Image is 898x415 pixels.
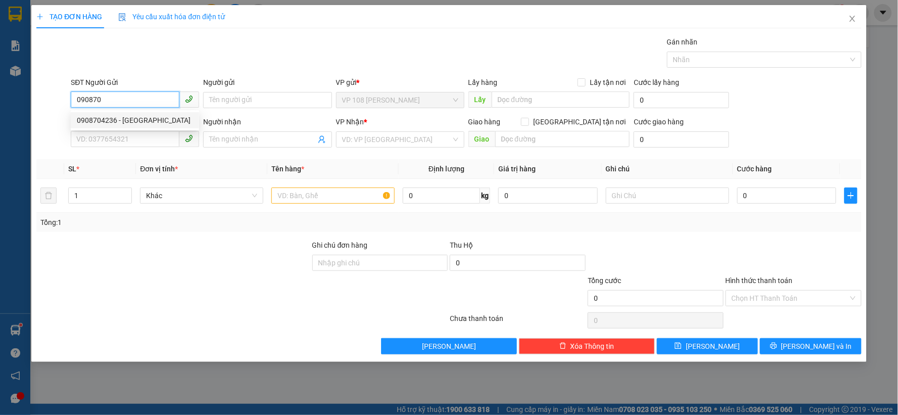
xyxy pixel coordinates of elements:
[68,165,76,173] span: SL
[71,112,199,128] div: 0908704236 - ANH SƠN
[140,165,178,173] span: Đơn vị tính
[146,188,257,203] span: Khác
[519,338,655,354] button: deleteXóa Thông tin
[77,115,193,126] div: 0908704236 - [GEOGRAPHIC_DATA]
[468,131,495,147] span: Giao
[845,192,857,200] span: plus
[203,116,332,127] div: Người nhận
[36,13,43,20] span: plus
[381,338,517,354] button: [PERSON_NAME]
[40,188,57,204] button: delete
[760,338,862,354] button: printer[PERSON_NAME] và In
[781,341,852,352] span: [PERSON_NAME] và In
[844,188,857,204] button: plus
[657,338,759,354] button: save[PERSON_NAME]
[571,341,615,352] span: Xóa Thông tin
[634,78,679,86] label: Cước lấy hàng
[336,77,464,88] div: VP gửi
[602,159,733,179] th: Ghi chú
[185,95,193,103] span: phone
[770,342,777,350] span: printer
[606,188,729,204] input: Ghi Chú
[468,91,492,108] span: Lấy
[342,93,458,108] span: VP 108 Lê Hồng Phong - Vũng Tàu
[40,217,347,228] div: Tổng: 1
[118,13,225,21] span: Yêu cầu xuất hóa đơn điện tử
[634,92,729,108] input: Cước lấy hàng
[336,118,364,126] span: VP Nhận
[667,38,698,46] label: Gán nhãn
[271,165,304,173] span: Tên hàng
[586,77,630,88] span: Lấy tận nơi
[468,118,501,126] span: Giao hàng
[559,342,566,350] span: delete
[422,341,476,352] span: [PERSON_NAME]
[450,241,473,249] span: Thu Hộ
[848,15,857,23] span: close
[588,276,621,285] span: Tổng cước
[312,255,448,271] input: Ghi chú đơn hàng
[726,276,793,285] label: Hình thức thanh toán
[737,165,772,173] span: Cước hàng
[71,77,199,88] div: SĐT Người Gửi
[529,116,630,127] span: [GEOGRAPHIC_DATA] tận nơi
[675,342,682,350] span: save
[318,135,326,144] span: user-add
[838,5,867,33] button: Close
[449,313,587,331] div: Chưa thanh toán
[118,13,126,21] img: icon
[271,188,395,204] input: VD: Bàn, Ghế
[498,188,598,204] input: 0
[634,118,684,126] label: Cước giao hàng
[36,13,102,21] span: TẠO ĐƠN HÀNG
[634,131,729,148] input: Cước giao hàng
[480,188,490,204] span: kg
[492,91,630,108] input: Dọc đường
[686,341,740,352] span: [PERSON_NAME]
[312,241,368,249] label: Ghi chú đơn hàng
[429,165,464,173] span: Định lượng
[468,78,498,86] span: Lấy hàng
[495,131,630,147] input: Dọc đường
[498,165,536,173] span: Giá trị hàng
[203,77,332,88] div: Người gửi
[185,134,193,143] span: phone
